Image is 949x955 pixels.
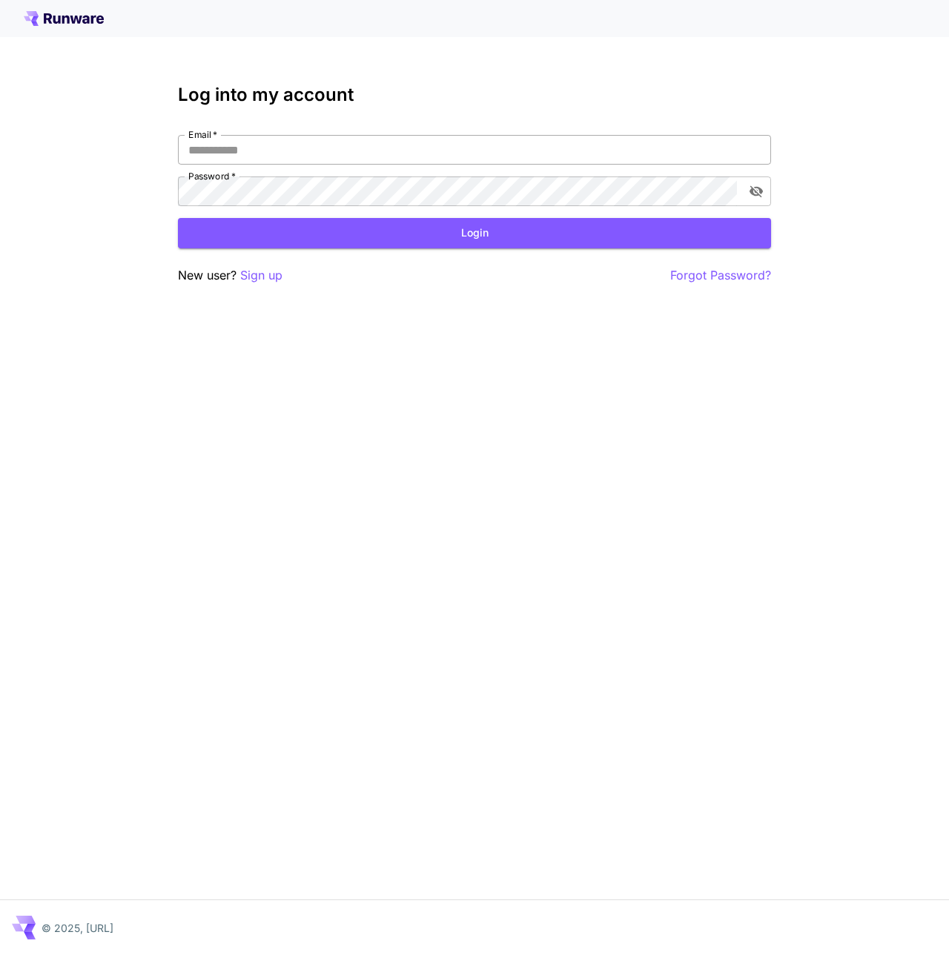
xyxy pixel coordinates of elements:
[178,85,771,105] h3: Log into my account
[188,170,236,182] label: Password
[42,920,113,936] p: © 2025, [URL]
[188,128,217,141] label: Email
[178,266,282,285] p: New user?
[240,266,282,285] button: Sign up
[743,178,770,205] button: toggle password visibility
[670,266,771,285] button: Forgot Password?
[178,218,771,248] button: Login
